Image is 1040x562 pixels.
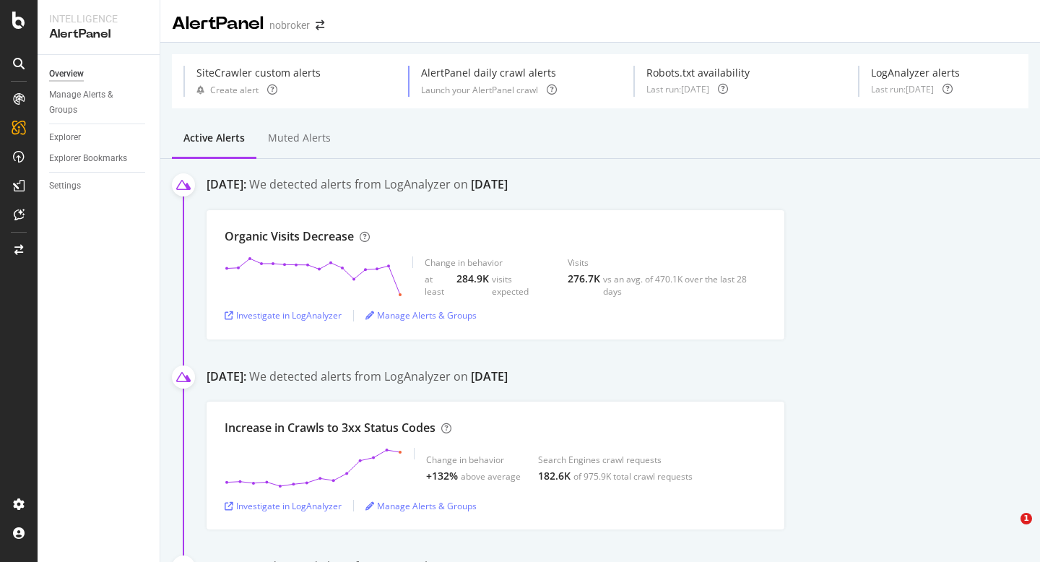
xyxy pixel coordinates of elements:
[871,66,960,80] div: LogAnalyzer alerts
[225,228,354,245] div: Organic Visits Decrease
[207,176,246,196] div: [DATE]:
[492,273,550,298] div: visits expected
[568,272,600,286] div: 276.7K
[568,256,766,269] div: Visits
[49,178,149,194] a: Settings
[365,304,477,327] button: Manage Alerts & Groups
[225,309,342,321] a: Investigate in LogAnalyzer
[49,151,149,166] a: Explorer Bookmarks
[1020,513,1032,524] span: 1
[365,494,477,517] button: Manage Alerts & Groups
[49,151,127,166] div: Explorer Bookmarks
[49,130,81,145] div: Explorer
[426,469,458,483] div: +132%
[991,513,1026,548] iframe: Intercom live chat
[49,178,81,194] div: Settings
[49,12,148,26] div: Intelligence
[49,66,84,82] div: Overview
[183,131,245,145] div: Active alerts
[421,66,557,80] div: AlertPanel daily crawl alerts
[269,18,310,33] div: nobroker
[249,368,508,388] div: We detected alerts from LogAnalyzer on
[471,368,508,385] div: [DATE]
[49,130,149,145] a: Explorer
[196,66,321,80] div: SiteCrawler custom alerts
[471,176,508,193] div: [DATE]
[426,454,521,466] div: Change in behavior
[646,83,709,95] div: Last run: [DATE]
[316,20,324,30] div: arrow-right-arrow-left
[365,309,477,321] a: Manage Alerts & Groups
[207,368,246,388] div: [DATE]:
[421,84,538,96] div: Launch your AlertPanel crawl
[225,500,342,512] a: Investigate in LogAnalyzer
[425,273,454,298] div: at least
[871,83,934,95] div: Last run: [DATE]
[225,420,435,436] div: Increase in Crawls to 3xx Status Codes
[49,87,149,118] a: Manage Alerts & Groups
[268,131,331,145] div: Muted alerts
[210,84,259,96] div: Create alert
[646,66,750,80] div: Robots.txt availability
[425,256,550,269] div: Change in behavior
[365,500,477,512] a: Manage Alerts & Groups
[538,469,571,483] div: 182.6K
[573,470,693,483] div: of 975.9K total crawl requests
[225,304,342,327] button: Investigate in LogAnalyzer
[249,176,508,196] div: We detected alerts from LogAnalyzer on
[421,83,538,97] button: Launch your AlertPanel crawl
[603,273,766,298] div: vs an avg. of 470.1K over the last 28 days
[225,494,342,517] button: Investigate in LogAnalyzer
[538,454,693,466] div: Search Engines crawl requests
[49,26,148,43] div: AlertPanel
[172,12,264,36] div: AlertPanel
[49,87,136,118] div: Manage Alerts & Groups
[196,83,259,97] button: Create alert
[49,66,149,82] a: Overview
[461,470,521,483] div: above average
[456,272,489,286] div: 284.9K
